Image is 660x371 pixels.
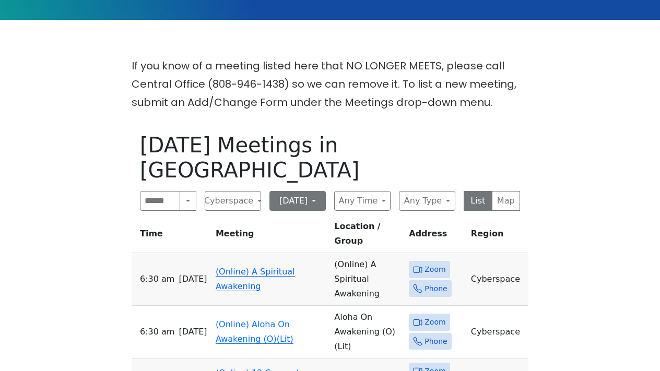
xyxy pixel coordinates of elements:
button: Map [492,191,521,211]
th: Location / Group [330,219,405,253]
span: Zoom [425,316,445,329]
button: Cyberspace [205,191,261,211]
span: Phone [425,335,447,348]
button: List [464,191,492,211]
span: [DATE] [179,272,207,286]
a: (Online) A Spiritual Awakening [216,267,295,291]
button: Search [180,191,196,211]
span: 6:30 AM [140,272,174,286]
h1: [DATE] Meetings in [GEOGRAPHIC_DATA] [140,133,520,183]
a: (Online) Aloha On Awakening (O)(Lit) [216,319,293,344]
th: Region [467,219,528,253]
span: Phone [425,282,447,295]
th: Meeting [211,219,330,253]
span: 6:30 AM [140,325,174,339]
button: [DATE] [269,191,326,211]
td: Cyberspace [467,253,528,306]
p: If you know of a meeting listed here that NO LONGER MEETS, please call Central Office (808-946-14... [132,57,528,112]
td: Cyberspace [467,306,528,358]
span: Zoom [425,263,445,276]
span: [DATE] [179,325,207,339]
th: Address [405,219,467,253]
button: Any Time [334,191,391,211]
input: Search [140,191,180,211]
td: Aloha On Awakening (O) (Lit) [330,306,405,358]
td: (Online) A Spiritual Awakening [330,253,405,306]
th: Time [132,219,211,253]
button: Any Type [399,191,455,211]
